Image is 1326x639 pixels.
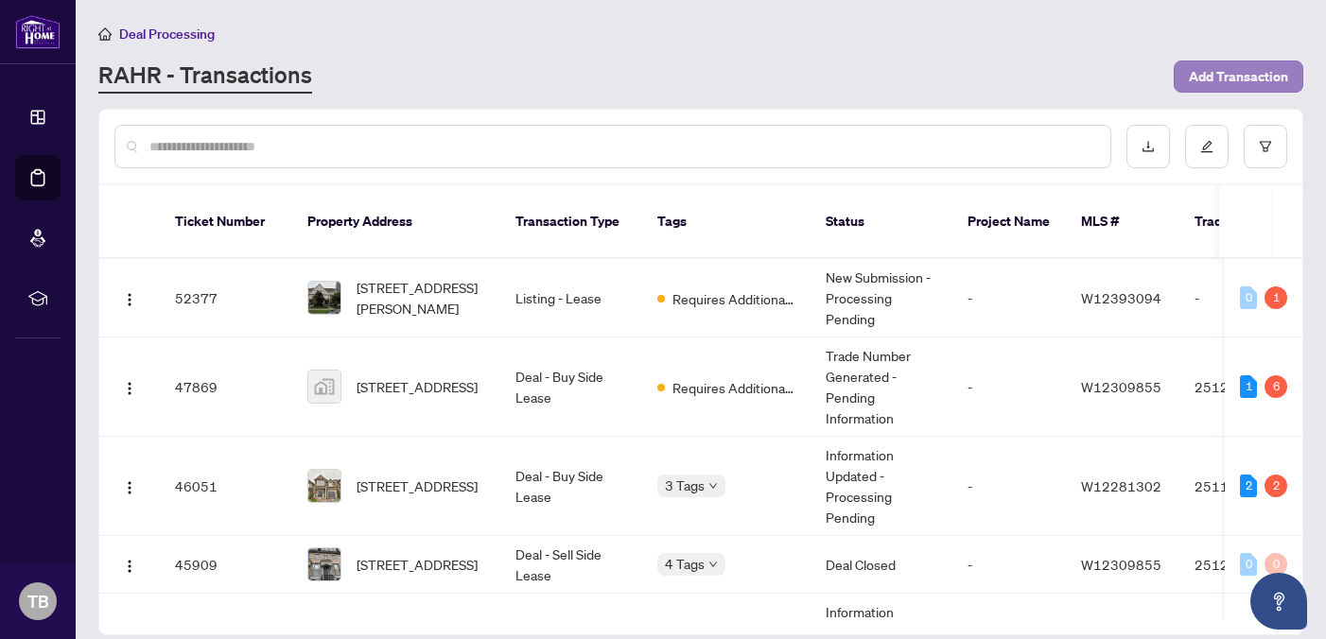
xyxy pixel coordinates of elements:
span: edit [1200,140,1213,153]
th: MLS # [1066,185,1179,259]
a: RAHR - Transactions [98,60,312,94]
img: thumbnail-img [308,470,340,502]
span: Requires Additional Docs [672,288,795,309]
td: 47869 [160,337,292,437]
th: Transaction Type [500,185,642,259]
img: thumbnail-img [308,548,340,580]
span: [STREET_ADDRESS] [357,376,478,397]
button: Add Transaction [1174,60,1303,93]
th: Project Name [952,185,1066,259]
td: 2511405 [1179,437,1312,536]
button: Logo [114,549,145,579]
th: Status [811,185,952,259]
span: TB [27,588,49,614]
td: 2512512 [1179,337,1312,437]
td: Trade Number Generated - Pending Information [811,337,952,437]
td: 46051 [160,437,292,536]
div: 2 [1240,475,1257,497]
td: Information Updated - Processing Pending [811,437,952,536]
td: 52377 [160,259,292,337]
img: thumbnail-img [308,282,340,314]
img: logo [15,14,61,49]
span: W12309855 [1081,556,1161,573]
th: Tags [642,185,811,259]
span: W12309855 [1081,378,1161,395]
td: Deal Closed [811,536,952,594]
img: thumbnail-img [308,371,340,403]
td: Listing - Lease [500,259,642,337]
span: W12281302 [1081,477,1161,494]
div: 1 [1265,286,1287,309]
th: Trade Number [1179,185,1312,259]
span: 4 Tags [665,553,705,575]
td: New Submission - Processing Pending [811,259,952,337]
img: Logo [122,480,137,495]
td: 2512512 [1179,536,1312,594]
div: 1 [1240,375,1257,398]
td: - [952,337,1066,437]
button: Logo [114,371,145,402]
button: Logo [114,471,145,501]
td: - [952,259,1066,337]
span: [STREET_ADDRESS] [357,475,478,496]
div: 0 [1240,553,1257,576]
td: Deal - Sell Side Lease [500,536,642,594]
td: Deal - Buy Side Lease [500,437,642,536]
span: [STREET_ADDRESS] [357,554,478,575]
span: down [708,560,718,569]
img: Logo [122,381,137,396]
button: Logo [114,283,145,313]
td: - [952,536,1066,594]
div: 0 [1240,286,1257,309]
td: Deal - Buy Side Lease [500,337,642,437]
td: 45909 [160,536,292,594]
span: down [708,481,718,491]
span: W12393094 [1081,289,1161,306]
div: 0 [1265,553,1287,576]
span: 3 Tags [665,475,705,496]
td: - [952,437,1066,536]
button: download [1126,125,1170,168]
div: 2 [1265,475,1287,497]
span: download [1142,140,1155,153]
div: 6 [1265,375,1287,398]
img: Logo [122,292,137,307]
button: filter [1244,125,1287,168]
span: Deal Processing [119,26,215,43]
span: [STREET_ADDRESS][PERSON_NAME] [357,277,485,319]
img: Logo [122,559,137,574]
span: filter [1259,140,1272,153]
th: Property Address [292,185,500,259]
button: edit [1185,125,1229,168]
button: Open asap [1250,573,1307,630]
span: Requires Additional Docs [672,377,795,398]
td: - [1179,259,1312,337]
span: Add Transaction [1189,61,1288,92]
span: home [98,27,112,41]
th: Ticket Number [160,185,292,259]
